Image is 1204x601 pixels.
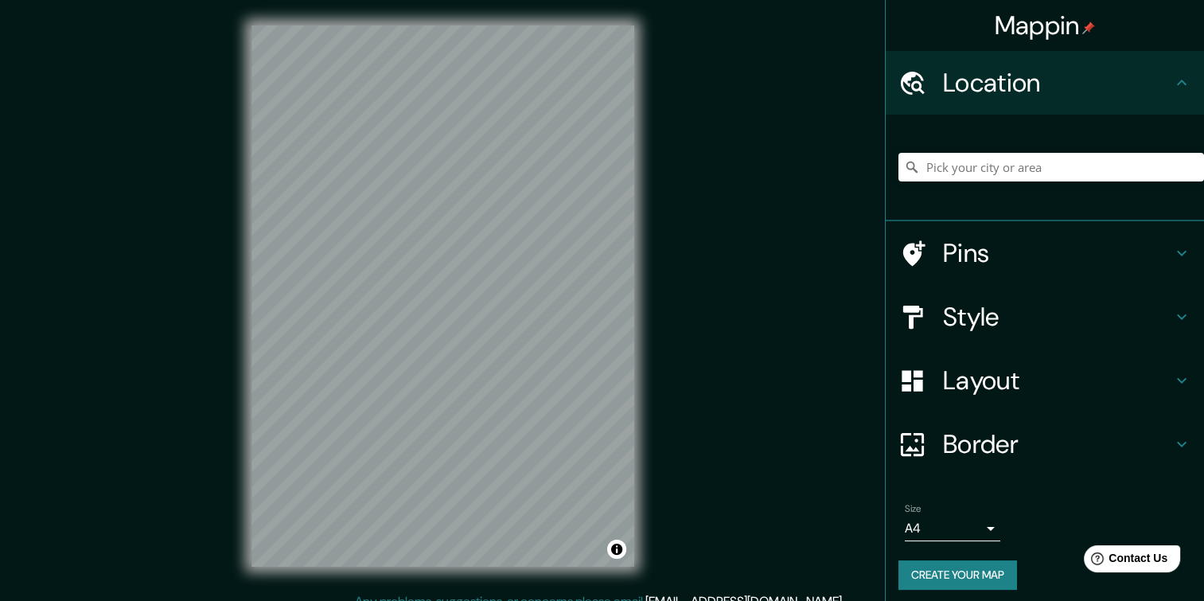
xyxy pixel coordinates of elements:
div: Layout [886,349,1204,412]
h4: Border [943,428,1172,460]
h4: Location [943,67,1172,99]
button: Toggle attribution [607,540,626,559]
input: Pick your city or area [898,153,1204,181]
img: pin-icon.png [1082,21,1095,34]
iframe: Help widget launcher [1062,539,1186,583]
canvas: Map [251,25,634,567]
h4: Style [943,301,1172,333]
h4: Layout [943,365,1172,396]
label: Size [905,502,922,516]
h4: Mappin [995,10,1096,41]
h4: Pins [943,237,1172,269]
div: Pins [886,221,1204,285]
div: A4 [905,516,1000,541]
div: Border [886,412,1204,476]
div: Location [886,51,1204,115]
div: Style [886,285,1204,349]
button: Create your map [898,560,1017,590]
